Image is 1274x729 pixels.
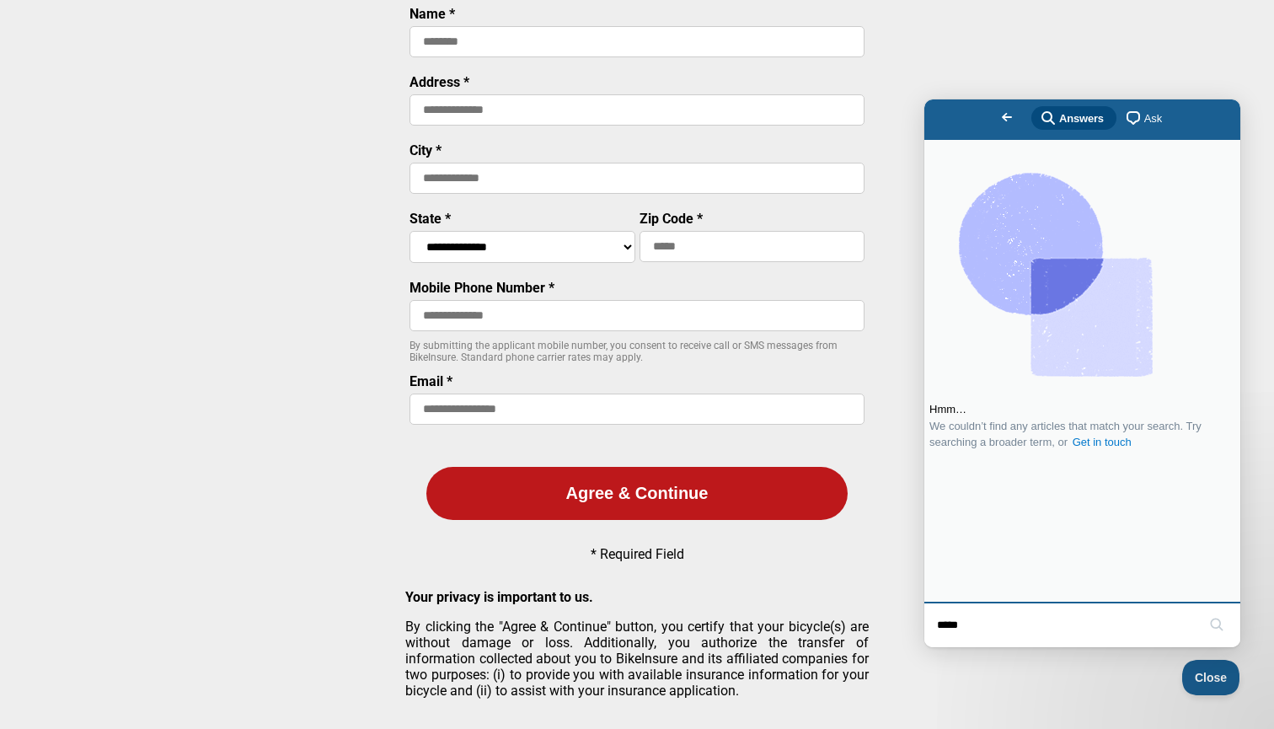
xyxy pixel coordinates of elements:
[426,467,848,520] button: Agree & Continue
[409,142,442,158] label: City *
[591,546,684,562] p: * Required Field
[409,280,554,296] label: Mobile Phone Number *
[405,589,593,605] strong: Your privacy is important to us.
[409,211,451,227] label: State *
[409,340,864,363] p: By submitting the applicant mobile number, you consent to receive call or SMS messages from BikeI...
[640,211,703,227] label: Zip Code *
[405,619,869,699] p: By clicking the "Agree & Continue" button, you certify that your bicycle(s) are without damage or...
[1182,660,1240,695] iframe: Help Scout Beacon - Close
[409,6,455,22] label: Name *
[409,74,469,90] label: Address *
[924,99,1240,647] iframe: Help Scout Beacon - Live Chat, Contact Form, and Knowledge Base
[409,373,452,389] label: Email *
